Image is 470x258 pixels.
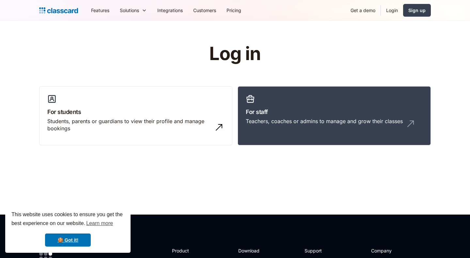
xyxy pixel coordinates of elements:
div: cookieconsent [5,204,131,253]
div: Solutions [120,7,139,14]
a: learn more about cookies [85,218,114,228]
a: Login [381,3,403,18]
a: For studentsStudents, parents or guardians to view their profile and manage bookings [39,86,232,146]
div: Students, parents or guardians to view their profile and manage bookings [47,118,211,132]
a: For staffTeachers, coaches or admins to manage and grow their classes [238,86,431,146]
h2: Company [371,247,415,254]
a: Features [86,3,115,18]
a: Get a demo [345,3,381,18]
h1: Log in [132,44,339,64]
a: home [39,6,78,15]
a: Pricing [221,3,246,18]
div: Teachers, coaches or admins to manage and grow their classes [246,118,403,125]
h2: Product [172,247,207,254]
span: This website uses cookies to ensure you get the best experience on our website. [11,211,124,228]
div: Sign up [408,7,426,14]
h2: Support [305,247,331,254]
div: Solutions [115,3,152,18]
h3: For staff [246,107,423,116]
a: Integrations [152,3,188,18]
h2: Download [238,247,265,254]
a: dismiss cookie message [45,234,91,247]
a: Sign up [403,4,431,17]
a: Customers [188,3,221,18]
h3: For students [47,107,224,116]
